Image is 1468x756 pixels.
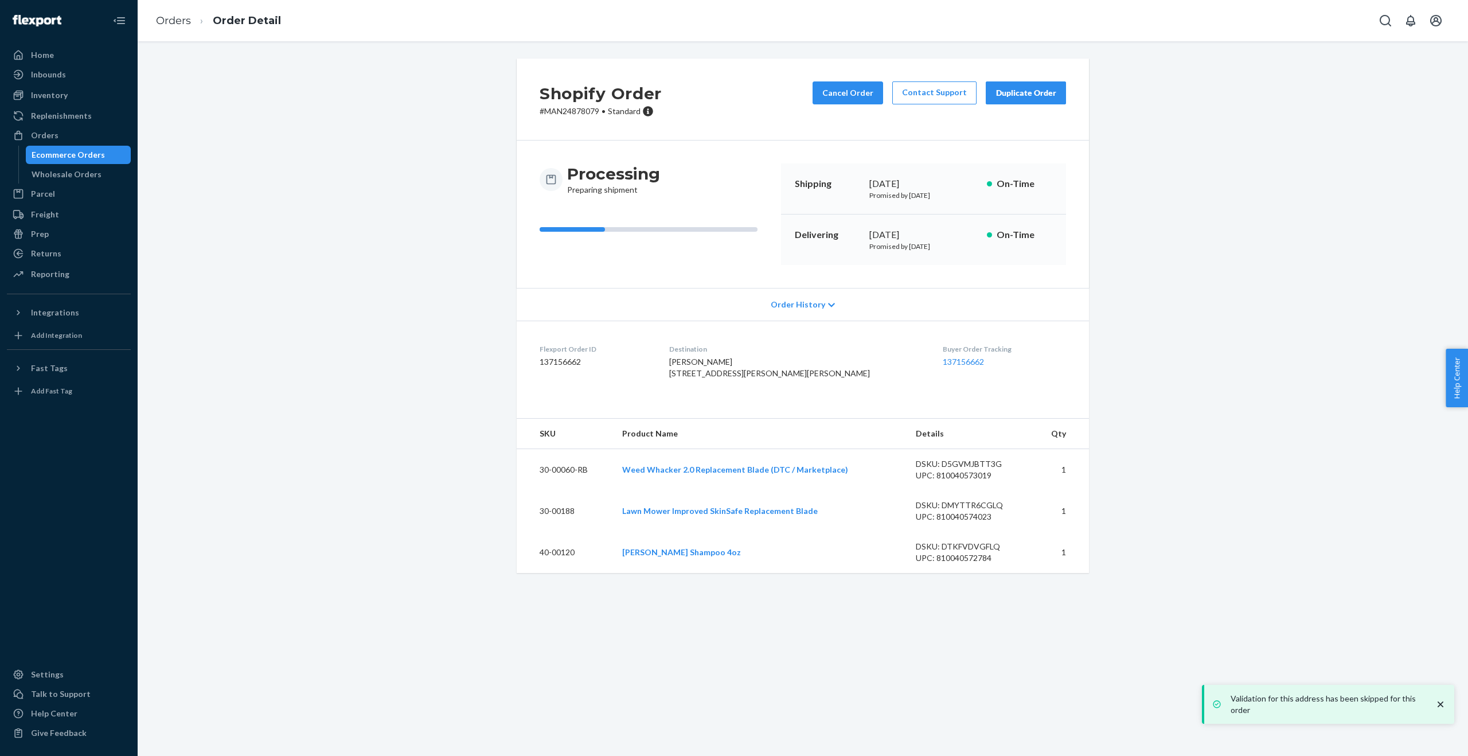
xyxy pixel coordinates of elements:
svg: close toast [1435,699,1446,710]
button: Cancel Order [813,81,883,104]
button: Duplicate Order [986,81,1066,104]
th: SKU [517,419,613,449]
a: Add Integration [7,326,131,345]
a: Orders [156,14,191,27]
button: Fast Tags [7,359,131,377]
p: # MAN24878079 [540,106,662,117]
a: Inventory [7,86,131,104]
th: Details [907,419,1033,449]
td: 30-00060-RB [517,449,613,491]
button: Talk to Support [7,685,131,703]
dt: Destination [669,344,924,354]
span: Order History [771,299,825,310]
div: DSKU: DTKFVDVGFLQ [916,541,1024,552]
div: Prep [31,228,49,240]
a: Add Fast Tag [7,382,131,400]
a: Returns [7,244,131,263]
p: Validation for this address has been skipped for this order [1231,693,1423,716]
p: Promised by [DATE] [869,190,978,200]
a: Settings [7,665,131,684]
a: Inbounds [7,65,131,84]
div: Inbounds [31,69,66,80]
a: Orders [7,126,131,145]
td: 1 [1032,449,1089,491]
a: Home [7,46,131,64]
a: Replenishments [7,107,131,125]
p: Shipping [795,177,860,190]
a: Order Detail [213,14,281,27]
h3: Processing [567,163,660,184]
button: Open notifications [1399,9,1422,32]
div: Give Feedback [31,727,87,739]
a: Ecommerce Orders [26,146,131,164]
div: Returns [31,248,61,259]
button: Give Feedback [7,724,131,742]
a: Lawn Mower Improved SkinSafe Replacement Blade [622,506,818,516]
img: Flexport logo [13,15,61,26]
div: Reporting [31,268,69,280]
a: Reporting [7,265,131,283]
th: Qty [1032,419,1089,449]
a: Freight [7,205,131,224]
dt: Flexport Order ID [540,344,651,354]
dt: Buyer Order Tracking [943,344,1066,354]
button: Help Center [1446,349,1468,407]
div: Help Center [31,708,77,719]
div: Ecommerce Orders [32,149,105,161]
div: UPC: 810040574023 [916,511,1024,523]
div: Orders [31,130,58,141]
td: 1 [1032,490,1089,532]
div: Fast Tags [31,363,68,374]
div: Wholesale Orders [32,169,101,180]
ol: breadcrumbs [147,4,290,38]
th: Product Name [613,419,907,449]
div: Add Fast Tag [31,386,72,396]
div: Add Integration [31,330,82,340]
td: 30-00188 [517,490,613,532]
td: 1 [1032,532,1089,573]
a: Wholesale Orders [26,165,131,184]
button: Open Search Box [1374,9,1397,32]
div: Talk to Support [31,688,91,700]
a: 137156662 [943,357,984,367]
iframe: Opens a widget where you can chat to one of our agents [1393,722,1457,750]
p: Promised by [DATE] [869,241,978,251]
a: Parcel [7,185,131,203]
a: Prep [7,225,131,243]
a: Weed Whacker 2.0 Replacement Blade (DTC / Marketplace) [622,465,848,474]
div: Inventory [31,89,68,101]
span: Standard [608,106,641,116]
h2: Shopify Order [540,81,662,106]
div: DSKU: D5GVMJBTT3G [916,458,1024,470]
div: Integrations [31,307,79,318]
div: UPC: 810040572784 [916,552,1024,564]
p: On-Time [997,177,1052,190]
button: Integrations [7,303,131,322]
div: Freight [31,209,59,220]
button: Open account menu [1424,9,1447,32]
dd: 137156662 [540,356,651,368]
div: Parcel [31,188,55,200]
span: • [602,106,606,116]
a: [PERSON_NAME] Shampoo 4oz [622,547,741,557]
div: [DATE] [869,177,978,190]
div: Replenishments [31,110,92,122]
div: Home [31,49,54,61]
a: Help Center [7,704,131,723]
td: 40-00120 [517,532,613,573]
p: On-Time [997,228,1052,241]
div: Preparing shipment [567,163,660,196]
div: DSKU: DMYTTR6CGLQ [916,500,1024,511]
div: UPC: 810040573019 [916,470,1024,481]
a: Contact Support [892,81,977,104]
div: Duplicate Order [995,87,1056,99]
div: Settings [31,669,64,680]
span: [PERSON_NAME] [STREET_ADDRESS][PERSON_NAME][PERSON_NAME] [669,357,870,378]
p: Delivering [795,228,860,241]
button: Close Navigation [108,9,131,32]
div: [DATE] [869,228,978,241]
